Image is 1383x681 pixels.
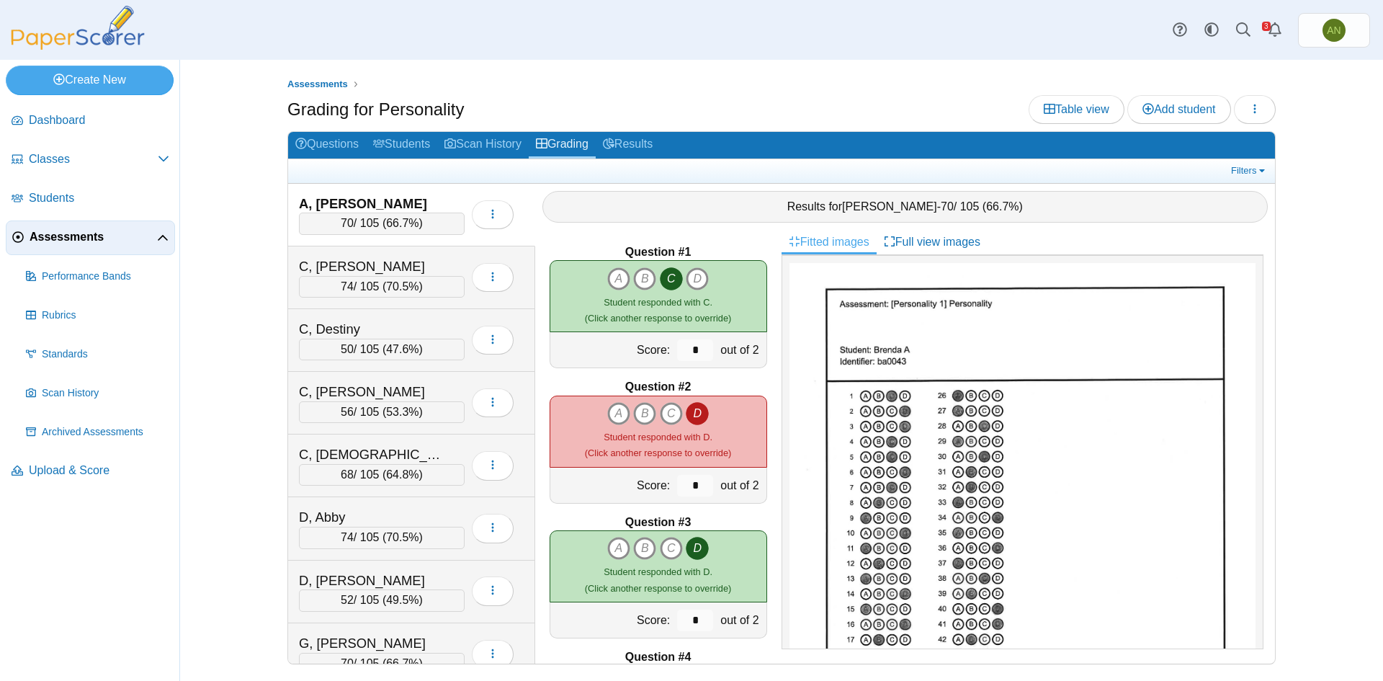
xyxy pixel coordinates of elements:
[550,332,674,368] div: Score:
[6,6,150,50] img: PaperScorer
[6,40,150,52] a: PaperScorer
[386,217,419,229] span: 66.7%
[6,143,175,177] a: Classes
[29,112,169,128] span: Dashboard
[299,213,465,234] div: / 105 ( )
[341,657,354,669] span: 70
[717,468,766,503] div: out of 2
[6,104,175,138] a: Dashboard
[299,257,443,276] div: C, [PERSON_NAME]
[1322,19,1346,42] span: Abby Nance
[341,343,354,355] span: 50
[686,537,709,560] i: D
[6,66,174,94] a: Create New
[607,267,630,290] i: A
[341,468,354,481] span: 68
[299,320,443,339] div: C, Destiny
[287,79,348,89] span: Assessments
[284,76,352,94] a: Assessments
[299,401,465,423] div: / 105 ( )
[341,406,354,418] span: 56
[6,454,175,489] a: Upload & Score
[341,594,354,606] span: 52
[299,589,465,611] div: / 105 ( )
[6,182,175,216] a: Students
[842,200,937,213] span: [PERSON_NAME]
[29,190,169,206] span: Students
[20,259,175,294] a: Performance Bands
[607,537,630,560] i: A
[782,230,877,254] a: Fitted images
[604,432,712,442] span: Student responded with D.
[20,298,175,333] a: Rubrics
[717,332,766,368] div: out of 2
[660,402,683,425] i: C
[42,386,169,401] span: Scan History
[366,132,437,159] a: Students
[386,531,419,543] span: 70.5%
[42,425,169,440] span: Archived Assessments
[625,649,691,665] b: Question #4
[341,280,354,293] span: 74
[299,339,465,360] div: / 105 ( )
[585,297,731,324] small: (Click another response to override)
[299,195,443,213] div: A, [PERSON_NAME]
[341,217,354,229] span: 70
[299,445,443,464] div: C, [DEMOGRAPHIC_DATA]
[660,537,683,560] i: C
[29,151,158,167] span: Classes
[299,527,465,548] div: / 105 ( )
[1142,103,1215,115] span: Add student
[299,634,443,653] div: G, [PERSON_NAME]
[287,97,464,122] h1: Grading for Personality
[42,308,169,323] span: Rubrics
[42,347,169,362] span: Standards
[299,276,465,298] div: / 105 ( )
[1127,95,1230,124] a: Add student
[986,200,1019,213] span: 66.7%
[29,463,169,479] span: Upload & Score
[604,297,712,308] span: Student responded with C.
[6,221,175,255] a: Assessments
[386,468,419,481] span: 64.8%
[596,132,660,159] a: Results
[686,267,709,290] i: D
[20,376,175,411] a: Scan History
[941,200,954,213] span: 70
[1227,164,1271,178] a: Filters
[386,280,419,293] span: 70.5%
[1327,25,1341,35] span: Abby Nance
[585,432,731,458] small: (Click another response to override)
[550,468,674,503] div: Score:
[1259,14,1291,46] a: Alerts
[299,653,465,675] div: / 105 ( )
[20,415,175,450] a: Archived Assessments
[1298,13,1370,48] a: Abby Nance
[625,515,691,530] b: Question #3
[604,566,712,577] span: Student responded with D.
[1044,103,1109,115] span: Table view
[386,594,419,606] span: 49.5%
[625,379,691,395] b: Question #2
[625,244,691,260] b: Question #1
[299,571,443,590] div: D, [PERSON_NAME]
[42,270,169,284] span: Performance Bands
[299,383,443,401] div: C, [PERSON_NAME]
[288,132,366,159] a: Questions
[877,230,988,254] a: Full view images
[607,402,630,425] i: A
[299,464,465,486] div: / 105 ( )
[20,337,175,372] a: Standards
[585,566,731,593] small: (Click another response to override)
[386,657,419,669] span: 66.7%
[633,402,656,425] i: B
[633,267,656,290] i: B
[30,229,157,245] span: Assessments
[633,537,656,560] i: B
[542,191,1268,223] div: Results for - / 105 ( )
[386,406,419,418] span: 53.3%
[437,132,529,159] a: Scan History
[341,531,354,543] span: 74
[299,508,443,527] div: D, Abby
[1029,95,1124,124] a: Table view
